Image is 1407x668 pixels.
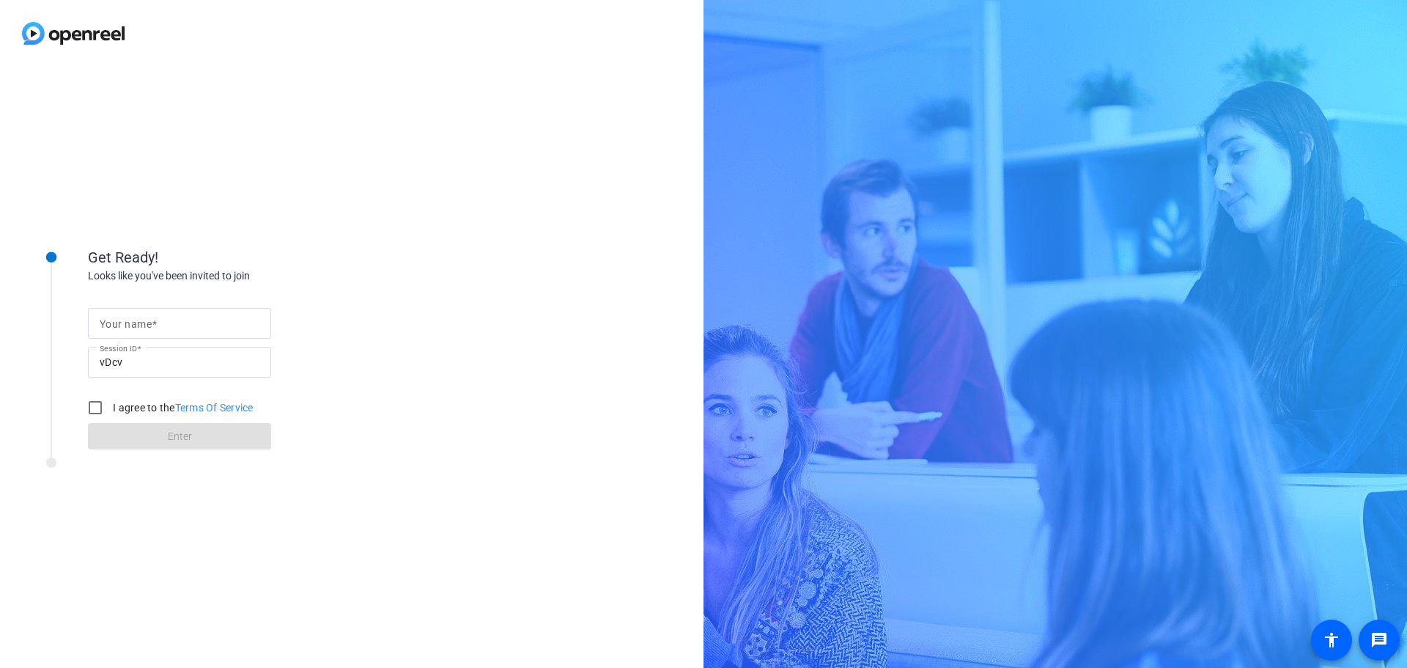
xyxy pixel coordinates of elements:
[1323,631,1340,649] mat-icon: accessibility
[1370,631,1388,649] mat-icon: message
[175,402,254,414] a: Terms Of Service
[110,400,254,415] label: I agree to the
[88,268,381,284] div: Looks like you've been invited to join
[88,246,381,268] div: Get Ready!
[100,344,137,353] mat-label: Session ID
[100,318,152,330] mat-label: Your name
